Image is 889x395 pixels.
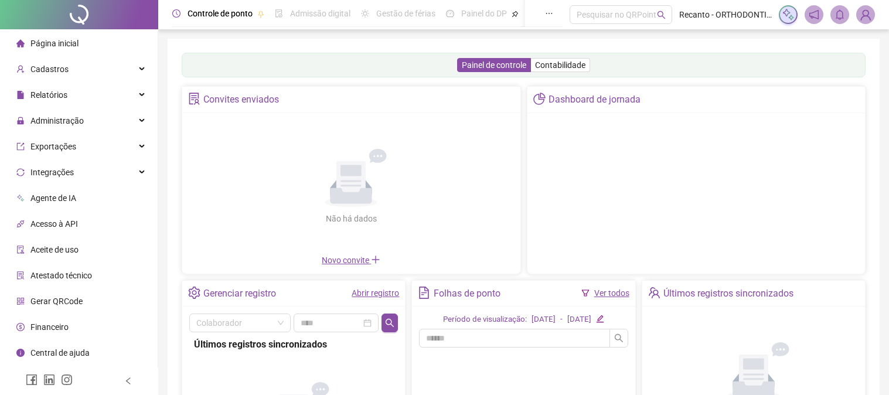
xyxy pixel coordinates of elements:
[26,374,38,386] span: facebook
[30,322,69,332] span: Financeiro
[385,318,394,328] span: search
[43,374,55,386] span: linkedin
[446,9,454,18] span: dashboard
[203,90,279,110] div: Convites enviados
[371,255,380,264] span: plus
[648,287,660,299] span: team
[443,314,527,326] div: Período de visualização:
[297,212,405,225] div: Não há dados
[512,11,519,18] span: pushpin
[16,168,25,176] span: sync
[16,246,25,254] span: audit
[16,271,25,280] span: solution
[16,349,25,357] span: info-circle
[857,6,874,23] img: 78924
[188,9,253,18] span: Controle de ponto
[30,348,90,357] span: Central de ajuda
[361,9,369,18] span: sun
[322,256,380,265] span: Novo convite
[203,284,276,304] div: Gerenciar registro
[275,9,283,18] span: file-done
[462,60,526,70] span: Painel de controle
[533,93,546,105] span: pie-chart
[567,314,591,326] div: [DATE]
[782,8,795,21] img: sparkle-icon.fc2bf0ac1784a2077858766a79e2daf3.svg
[834,9,845,20] span: bell
[188,93,200,105] span: solution
[663,284,793,304] div: Últimos registros sincronizados
[461,9,507,18] span: Painel do DP
[594,288,629,298] a: Ver todos
[30,116,84,125] span: Administração
[545,9,553,18] span: ellipsis
[16,39,25,47] span: home
[30,64,69,74] span: Cadastros
[61,374,73,386] span: instagram
[16,297,25,305] span: qrcode
[581,289,590,297] span: filter
[532,314,556,326] div: [DATE]
[16,142,25,151] span: export
[124,377,132,385] span: left
[30,90,67,100] span: Relatórios
[535,60,585,70] span: Contabilidade
[188,287,200,299] span: setting
[30,219,78,229] span: Acesso à API
[352,288,399,298] a: Abrir registro
[679,8,772,21] span: Recanto - ORTHODONTIC RECANTO DA EMAS
[16,220,25,228] span: api
[16,323,25,331] span: dollar
[809,9,819,20] span: notification
[30,168,74,177] span: Integrações
[290,9,350,18] span: Admissão digital
[30,245,79,254] span: Aceite de uso
[16,91,25,99] span: file
[16,117,25,125] span: lock
[614,333,624,343] span: search
[194,337,393,352] div: Últimos registros sincronizados
[418,287,430,299] span: file-text
[376,9,435,18] span: Gestão de férias
[596,315,604,322] span: edit
[30,193,76,203] span: Agente de IA
[30,297,83,306] span: Gerar QRCode
[16,65,25,73] span: user-add
[30,142,76,151] span: Exportações
[560,314,563,326] div: -
[30,39,79,48] span: Página inicial
[30,271,92,280] span: Atestado técnico
[434,284,500,304] div: Folhas de ponto
[257,11,264,18] span: pushpin
[549,90,641,110] div: Dashboard de jornada
[657,11,666,19] span: search
[172,9,180,18] span: clock-circle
